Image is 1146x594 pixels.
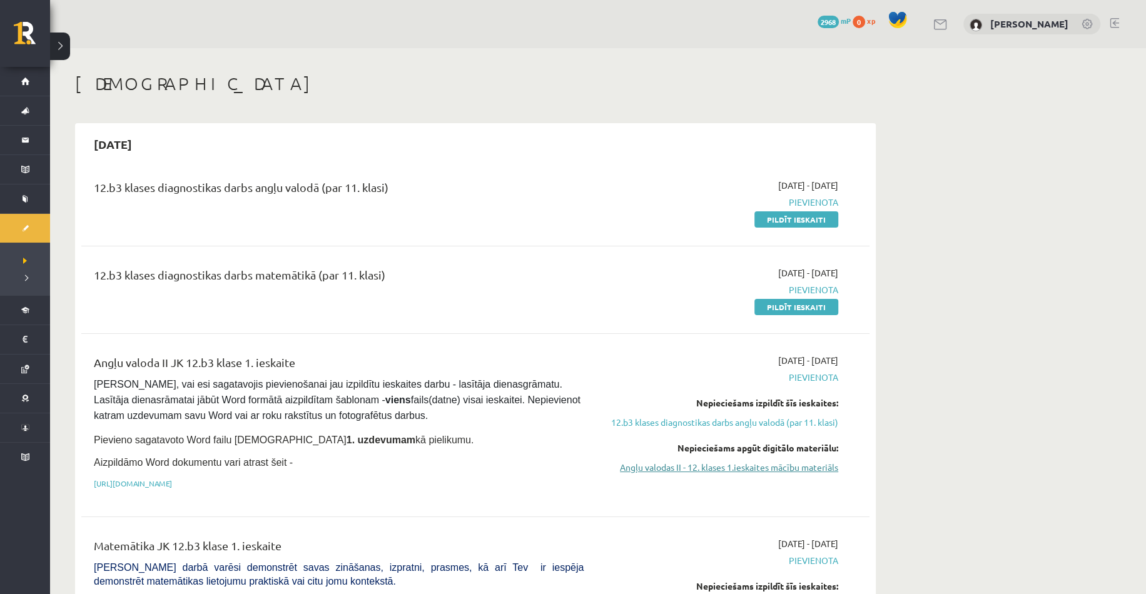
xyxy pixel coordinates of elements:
[14,22,50,53] a: Rīgas 1. Tālmācības vidusskola
[94,266,584,289] div: 12.b3 klases diagnostikas darbs matemātikā (par 11. klasi)
[602,196,838,209] span: Pievienota
[94,179,584,202] div: 12.b3 klases diagnostikas darbs angļu valodā (par 11. klasi)
[602,461,838,474] a: Angļu valodas II - 12. klases 1.ieskaites mācību materiāls
[602,283,838,296] span: Pievienota
[94,457,293,468] span: Aizpildāmo Word dokumentu vari atrast šeit -
[754,211,838,228] a: Pildīt ieskaiti
[385,395,411,405] strong: viens
[347,435,415,445] strong: 1. uzdevumam
[81,129,145,159] h2: [DATE]
[778,354,838,367] span: [DATE] - [DATE]
[853,16,881,26] a: 0 xp
[602,396,838,410] div: Nepieciešams izpildīt šīs ieskaites:
[94,562,584,586] span: [PERSON_NAME] darbā varēsi demonstrēt savas zināšanas, izpratni, prasmes, kā arī Tev ir iespēja d...
[818,16,851,26] a: 2968 mP
[94,537,584,560] div: Matemātika JK 12.b3 klase 1. ieskaite
[754,299,838,315] a: Pildīt ieskaiti
[602,441,838,455] div: Nepieciešams apgūt digitālo materiālu:
[94,379,583,421] span: [PERSON_NAME], vai esi sagatavojis pievienošanai jau izpildītu ieskaites darbu - lasītāja dienasg...
[818,16,839,28] span: 2968
[778,179,838,192] span: [DATE] - [DATE]
[853,16,865,28] span: 0
[602,580,838,593] div: Nepieciešams izpildīt šīs ieskaites:
[867,16,875,26] span: xp
[602,416,838,429] a: 12.b3 klases diagnostikas darbs angļu valodā (par 11. klasi)
[602,371,838,384] span: Pievienota
[841,16,851,26] span: mP
[778,537,838,550] span: [DATE] - [DATE]
[94,354,584,377] div: Angļu valoda II JK 12.b3 klase 1. ieskaite
[990,18,1068,30] a: [PERSON_NAME]
[94,478,172,488] a: [URL][DOMAIN_NAME]
[75,73,876,94] h1: [DEMOGRAPHIC_DATA]
[778,266,838,279] span: [DATE] - [DATE]
[602,554,838,567] span: Pievienota
[970,19,982,31] img: Evita Skulme
[94,435,474,445] span: Pievieno sagatavoto Word failu [DEMOGRAPHIC_DATA] kā pielikumu.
